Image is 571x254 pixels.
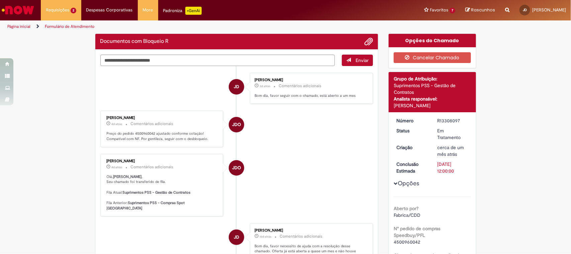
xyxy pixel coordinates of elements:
div: [PERSON_NAME] [107,159,218,163]
b: Aberto por? [394,205,418,211]
a: Página inicial [7,24,30,29]
div: Analista responsável: [394,96,471,102]
span: Favoritos [430,7,448,13]
button: Adicionar anexos [364,37,373,46]
span: 4500960042 [394,239,420,245]
span: 16d atrás [260,235,271,239]
div: 21/07/2025 08:19:25 [438,144,469,157]
b: [PERSON_NAME] [113,174,142,179]
div: Padroniza [163,7,202,15]
button: Enviar [342,55,373,66]
small: Comentários adicionais [280,234,322,239]
span: 7 [450,8,455,13]
p: Bom dia, favor seguir com o chamado, está aberto a um mes [255,93,366,99]
span: Fabrica/CDD [394,212,420,218]
small: Comentários adicionais [279,83,321,89]
time: 25/08/2025 15:09:19 [112,165,122,169]
span: JDO [232,160,241,176]
span: Requisições [46,7,69,13]
b: N° pedido de compras Speedbuy/PFL [394,226,440,238]
time: 21/07/2025 08:19:25 [438,144,464,157]
span: More [143,7,153,13]
span: Rascunhos [471,7,495,13]
span: [PERSON_NAME] [532,7,566,13]
div: Opções do Chamado [389,34,476,47]
textarea: Digite sua mensagem aqui... [100,55,335,66]
div: Suprimentos PSS - Gestão de Contratos [394,82,471,96]
span: 3d atrás [260,84,270,88]
span: JDO [232,117,241,133]
div: Em Tratamento [438,127,469,141]
div: Grupo de Atribuição: [394,75,471,82]
dt: Status [391,127,433,134]
div: [PERSON_NAME] [255,78,366,82]
div: Julia Dutra [229,230,244,245]
a: Formulário de Atendimento [45,24,94,29]
span: 2 [71,8,76,13]
p: +GenAi [185,7,202,15]
a: Rascunhos [465,7,495,13]
span: 4d atrás [112,122,122,126]
h2: Documentos com Bloqueio R Histórico de tíquete [100,39,169,45]
div: Jessica de Oliveira Parenti [229,160,244,176]
button: Cancelar Chamado [394,52,471,63]
span: 4d atrás [112,165,122,169]
dt: Criação [391,144,433,151]
time: 13/08/2025 10:03:21 [260,235,271,239]
dt: Número [391,117,433,124]
div: R13308097 [438,117,469,124]
div: [PERSON_NAME] [107,116,218,120]
time: 26/08/2025 07:30:59 [260,84,270,88]
span: JD [523,8,527,12]
b: Suprimentos PSS - Gestão de Contratos [123,190,191,195]
p: Preço do pedido 4500960042 ajustado conforme cotação! Compatível com NF. Por gentileza, seguir co... [107,131,218,141]
div: Jessica de Oliveira Parenti [229,117,244,132]
span: Enviar [356,57,369,63]
span: JD [234,229,239,245]
p: Olá, , Seu chamado foi transferido de fila. Fila Atual: Fila Anterior: [107,174,218,211]
span: cerca de um mês atrás [438,144,464,157]
small: Comentários adicionais [131,164,174,170]
img: ServiceNow [1,3,35,17]
small: Comentários adicionais [131,121,174,127]
div: [DATE] 12:00:00 [438,161,469,174]
dt: Conclusão Estimada [391,161,433,174]
b: Suprimentos PSS - Compras Spot [GEOGRAPHIC_DATA] [107,200,186,211]
ul: Trilhas de página [5,20,376,33]
time: 25/08/2025 15:13:34 [112,122,122,126]
div: [PERSON_NAME] [394,102,471,109]
div: Julia Dutra [229,79,244,94]
span: Despesas Corporativas [86,7,133,13]
div: [PERSON_NAME] [255,229,366,233]
span: JD [234,79,239,95]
